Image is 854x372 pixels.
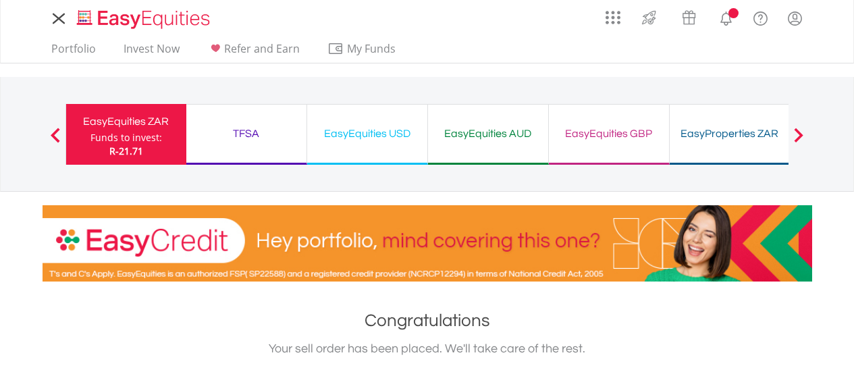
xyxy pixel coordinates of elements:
a: Home page [72,3,215,30]
a: AppsGrid [597,3,629,25]
a: Invest Now [118,42,185,63]
div: Funds to invest: [90,131,162,144]
span: My Funds [327,40,416,57]
button: Previous [42,134,69,148]
div: TFSA [194,124,298,143]
div: EasyEquities ZAR [74,112,178,131]
img: EasyCredit Promotion Banner [43,205,812,282]
div: EasyProperties ZAR [678,124,782,143]
div: EasyEquities USD [315,124,419,143]
a: Portfolio [46,42,101,63]
div: EasyEquities GBP [557,124,661,143]
div: EasyEquities AUD [436,124,540,143]
button: Next [785,134,812,148]
a: Refer and Earn [202,42,305,63]
h1: Congratulations [43,309,812,333]
span: Refer and Earn [224,41,300,56]
img: vouchers-v2.svg [678,7,700,28]
a: Notifications [709,3,743,30]
a: Vouchers [669,3,709,28]
a: FAQ's and Support [743,3,778,30]
img: EasyEquities_Logo.png [74,8,215,30]
img: grid-menu-icon.svg [606,10,620,25]
img: thrive-v2.svg [638,7,660,28]
span: R-21.71 [109,144,143,157]
a: My Profile [778,3,812,33]
div: Your sell order has been placed. We'll take care of the rest. [43,340,812,358]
